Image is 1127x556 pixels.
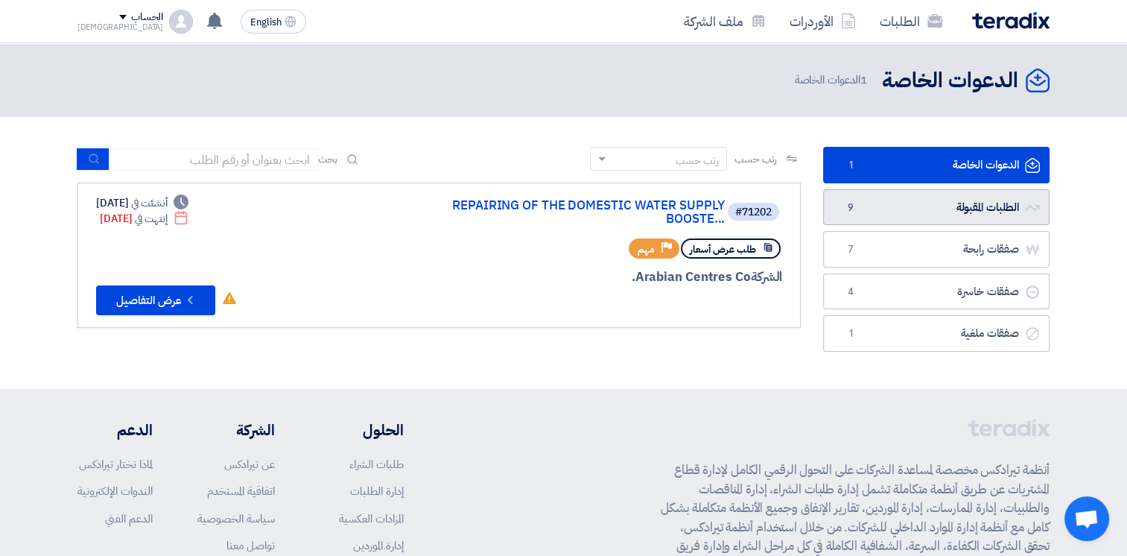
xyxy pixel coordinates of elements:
[676,153,719,168] div: رتب حسب
[349,456,404,473] a: طلبات الشراء
[135,211,167,227] span: إنتهت في
[105,511,153,527] a: الدعم الفني
[427,199,725,226] a: REPAIRING OF THE DOMESTIC WATER SUPPLY BOOSTE...
[842,242,860,257] span: 7
[794,72,870,89] span: الدعوات الخاصة
[1064,496,1109,541] div: Open chat
[250,17,282,28] span: English
[842,285,860,300] span: 4
[109,148,318,171] input: ابحث بعنوان أو رقم الطلب
[96,195,188,211] div: [DATE]
[77,483,153,499] a: الندوات الإلكترونية
[100,211,188,227] div: [DATE]
[226,537,275,554] a: تواصل معنا
[197,419,275,441] li: الشركة
[638,242,655,256] span: مهم
[823,315,1050,352] a: صفقات ملغية1
[690,242,756,256] span: طلب عرض أسعار
[882,66,1018,95] h2: الدعوات الخاصة
[318,151,337,167] span: بحث
[77,23,163,31] div: [DEMOGRAPHIC_DATA]
[735,207,772,218] div: #71202
[778,4,868,39] a: الأوردرات
[424,268,782,287] div: Arabian Centres Co.
[197,511,275,527] a: سياسة الخصوصية
[339,511,404,527] a: المزادات العكسية
[842,158,860,173] span: 1
[823,231,1050,268] a: صفقات رابحة7
[207,483,275,499] a: اتفاقية المستخدم
[972,12,1050,29] img: Teradix logo
[169,10,193,34] img: profile_test.png
[823,189,1050,226] a: الطلبات المقبولة9
[350,483,404,499] a: إدارة الطلبات
[672,4,778,39] a: ملف الشركة
[131,195,167,211] span: أنشئت في
[751,268,783,286] span: الشركة
[860,72,867,88] span: 1
[96,285,215,315] button: عرض التفاصيل
[823,274,1050,310] a: صفقات خاسرة4
[320,419,404,441] li: الحلول
[131,11,163,24] div: الحساب
[77,419,153,441] li: الدعم
[734,151,777,167] span: رتب حسب
[842,200,860,215] span: 9
[79,456,153,473] a: لماذا تختار تيرادكس
[241,10,306,34] button: English
[353,537,404,554] a: إدارة الموردين
[224,456,275,473] a: عن تيرادكس
[823,147,1050,183] a: الدعوات الخاصة1
[842,326,860,341] span: 1
[868,4,954,39] a: الطلبات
